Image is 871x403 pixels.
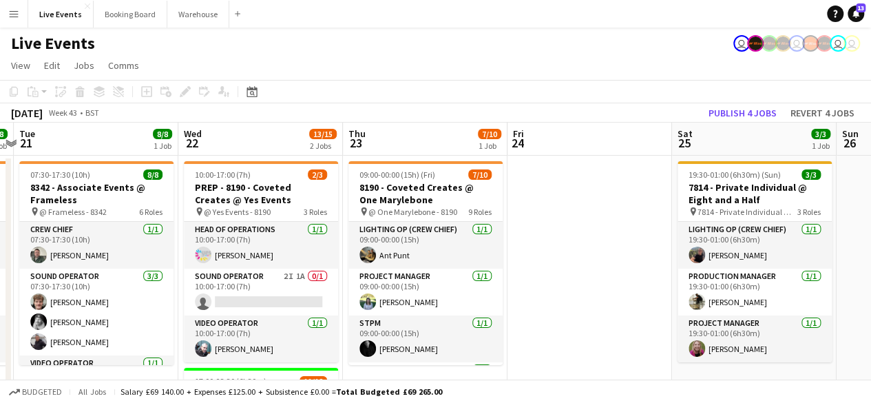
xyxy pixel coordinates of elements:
[22,387,62,397] span: Budgeted
[797,207,821,217] span: 3 Roles
[513,127,524,140] span: Fri
[30,169,90,180] span: 07:30-17:30 (10h)
[678,222,832,269] app-card-role: Lighting Op (Crew Chief)1/119:30-01:00 (6h30m)[PERSON_NAME]
[761,35,777,52] app-user-avatar: Production Managers
[843,35,860,52] app-user-avatar: Technical Department
[139,207,162,217] span: 6 Roles
[816,35,832,52] app-user-avatar: Production Managers
[39,56,65,74] a: Edit
[747,35,764,52] app-user-avatar: Production Managers
[678,181,832,206] h3: 7814 - Private Individual @ Eight and a Half
[811,129,830,139] span: 3/3
[678,161,832,362] app-job-card: 19:30-01:00 (6h30m) (Sun)3/37814 - Private Individual @ Eight and a Half 7814 - Private Individua...
[143,169,162,180] span: 8/8
[44,59,60,72] span: Edit
[6,56,36,74] a: View
[11,59,30,72] span: View
[348,316,503,362] app-card-role: STPM1/109:00-00:00 (15h)[PERSON_NAME]
[309,129,337,139] span: 13/15
[348,269,503,316] app-card-role: Project Manager1/109:00-00:00 (15h)[PERSON_NAME]
[182,135,202,151] span: 22
[368,207,457,217] span: @ One Marylebone - 8190
[840,135,859,151] span: 26
[348,222,503,269] app-card-role: Lighting Op (Crew Chief)1/109:00-00:00 (15h)Ant Punt
[167,1,229,28] button: Warehouse
[678,269,832,316] app-card-role: Production Manager1/119:30-01:00 (6h30m)[PERSON_NAME]
[154,141,171,151] div: 1 Job
[28,1,94,28] button: Live Events
[359,169,435,180] span: 09:00-00:00 (15h) (Fri)
[830,35,846,52] app-user-avatar: Technical Department
[733,35,750,52] app-user-avatar: Andrew Gorman
[19,355,174,402] app-card-role: Video Operator1/1
[801,169,821,180] span: 3/3
[304,207,327,217] span: 3 Roles
[45,107,80,118] span: Week 43
[812,141,830,151] div: 1 Job
[842,127,859,140] span: Sun
[7,384,64,400] button: Budgeted
[802,35,819,52] app-user-avatar: Alex Gill
[346,135,366,151] span: 23
[678,316,832,362] app-card-role: Project Manager1/119:30-01:00 (6h30m)[PERSON_NAME]
[511,135,524,151] span: 24
[85,107,99,118] div: BST
[204,207,271,217] span: @ Yes Events - 8190
[19,181,174,206] h3: 8342 - Associate Events @ Frameless
[184,181,338,206] h3: PREP - 8190 - Coveted Creates @ Yes Events
[479,141,501,151] div: 1 Job
[678,127,693,140] span: Sat
[19,222,174,269] app-card-role: Crew Chief1/107:30-17:30 (10h)[PERSON_NAME]
[195,376,266,386] span: 17:00-23:30 (6h30m)
[39,207,107,217] span: @ Frameless - 8342
[184,222,338,269] app-card-role: Head of Operations1/110:00-17:00 (7h)[PERSON_NAME]
[703,104,782,122] button: Publish 4 jobs
[76,386,109,397] span: All jobs
[120,386,442,397] div: Salary £69 140.00 + Expenses £125.00 + Subsistence £0.00 =
[195,169,251,180] span: 10:00-17:00 (7h)
[17,135,35,151] span: 21
[788,35,805,52] app-user-avatar: Ollie Rolfe
[11,106,43,120] div: [DATE]
[348,161,503,365] app-job-card: 09:00-00:00 (15h) (Fri)7/108190 - Coveted Creates @ One Marylebone @ One Marylebone - 81909 Roles...
[19,127,35,140] span: Tue
[68,56,100,74] a: Jobs
[108,59,139,72] span: Comms
[468,207,492,217] span: 9 Roles
[478,129,501,139] span: 7/10
[184,127,202,140] span: Wed
[94,1,167,28] button: Booking Board
[153,129,172,139] span: 8/8
[19,161,174,365] app-job-card: 07:30-17:30 (10h)8/88342 - Associate Events @ Frameless @ Frameless - 83426 RolesCrew Chief1/107:...
[348,127,366,140] span: Thu
[74,59,94,72] span: Jobs
[468,169,492,180] span: 7/10
[856,3,865,12] span: 13
[103,56,145,74] a: Comms
[308,169,327,180] span: 2/3
[310,141,336,151] div: 2 Jobs
[675,135,693,151] span: 25
[348,181,503,206] h3: 8190 - Coveted Creates @ One Marylebone
[336,386,442,397] span: Total Budgeted £69 265.00
[300,376,327,386] span: 11/12
[11,33,95,54] h1: Live Events
[184,316,338,362] app-card-role: Video Operator1/110:00-17:00 (7h)[PERSON_NAME]
[697,207,797,217] span: 7814 - Private Individual @ Eight and a Half
[689,169,781,180] span: 19:30-01:00 (6h30m) (Sun)
[184,269,338,316] app-card-role: Sound Operator2I1A0/110:00-17:00 (7h)
[848,6,864,22] a: 13
[19,269,174,355] app-card-role: Sound Operator3/307:30-17:30 (10h)[PERSON_NAME][PERSON_NAME][PERSON_NAME]
[184,161,338,362] app-job-card: 10:00-17:00 (7h)2/3PREP - 8190 - Coveted Creates @ Yes Events @ Yes Events - 81903 RolesHead of O...
[785,104,860,122] button: Revert 4 jobs
[775,35,791,52] app-user-avatar: Production Managers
